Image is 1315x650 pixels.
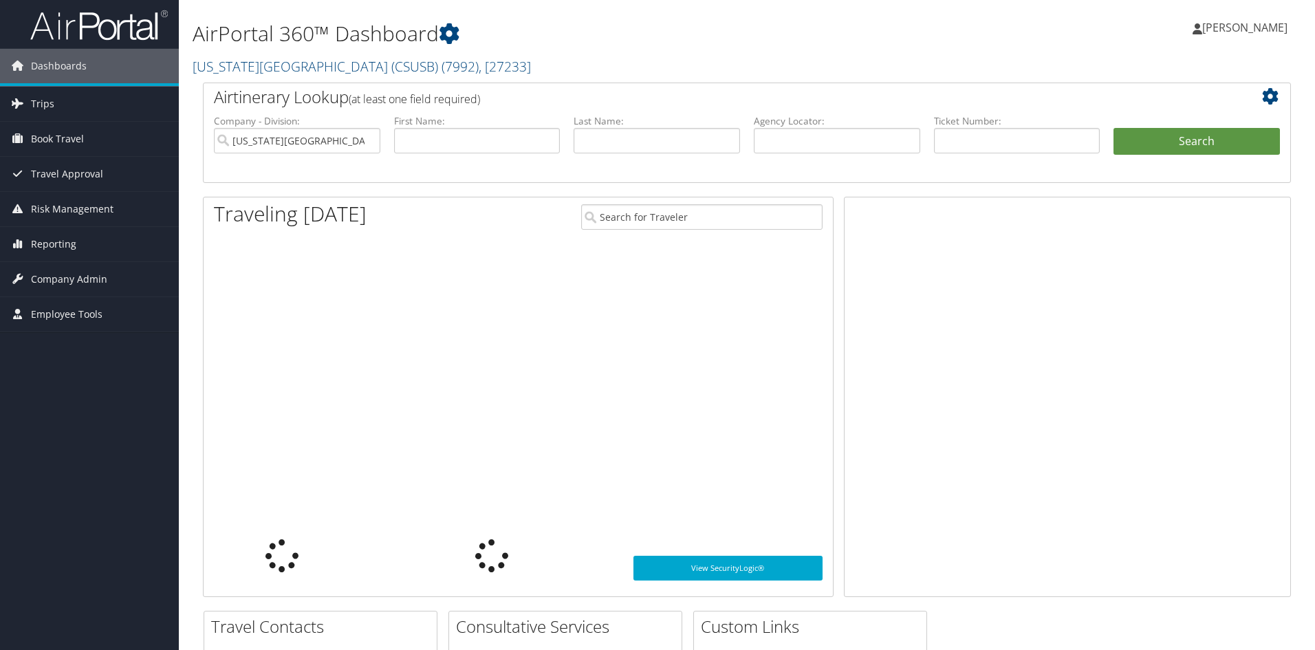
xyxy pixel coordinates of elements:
[701,615,926,638] h2: Custom Links
[442,57,479,76] span: ( 7992 )
[31,262,107,296] span: Company Admin
[211,615,437,638] h2: Travel Contacts
[214,85,1189,109] h2: Airtinerary Lookup
[214,114,380,128] label: Company - Division:
[31,122,84,156] span: Book Travel
[31,192,113,226] span: Risk Management
[934,114,1100,128] label: Ticket Number:
[754,114,920,128] label: Agency Locator:
[479,57,531,76] span: , [ 27233 ]
[30,9,168,41] img: airportal-logo.png
[31,87,54,121] span: Trips
[633,556,823,581] a: View SecurityLogic®
[31,227,76,261] span: Reporting
[193,19,932,48] h1: AirPortal 360™ Dashboard
[214,199,367,228] h1: Traveling [DATE]
[1202,20,1287,35] span: [PERSON_NAME]
[31,157,103,191] span: Travel Approval
[31,297,102,332] span: Employee Tools
[581,204,823,230] input: Search for Traveler
[349,91,480,107] span: (at least one field required)
[193,57,531,76] a: [US_STATE][GEOGRAPHIC_DATA] (CSUSB)
[1193,7,1301,48] a: [PERSON_NAME]
[31,49,87,83] span: Dashboards
[1113,128,1280,155] button: Search
[574,114,740,128] label: Last Name:
[394,114,561,128] label: First Name:
[456,615,682,638] h2: Consultative Services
